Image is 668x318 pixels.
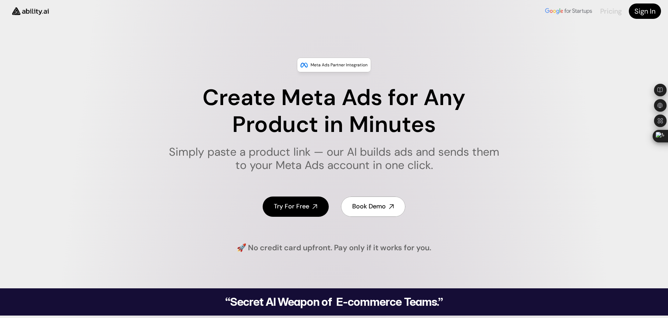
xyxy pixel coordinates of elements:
a: Pricing [600,7,622,16]
h4: Try For Free [274,202,309,211]
h1: Create Meta Ads for Any Product in Minutes [164,84,504,138]
a: Book Demo [341,197,405,216]
h4: 🚀 No credit card upfront. Pay only if it works for you. [237,243,431,253]
a: Sign In [629,3,661,19]
p: Meta Ads Partner Integration [311,61,368,68]
h2: “Secret AI Weapon of E-commerce Teams.” [207,296,461,308]
h1: Simply paste a product link — our AI builds ads and sends them to your Meta Ads account in one cl... [164,145,504,172]
h4: Sign In [634,6,655,16]
a: Try For Free [263,197,329,216]
h4: Book Demo [352,202,386,211]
